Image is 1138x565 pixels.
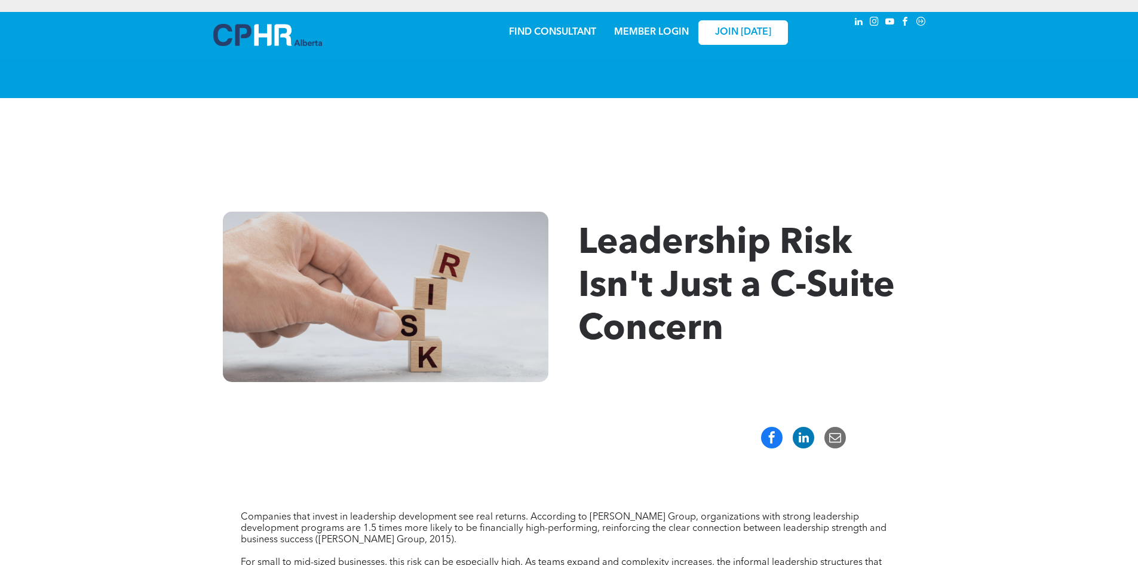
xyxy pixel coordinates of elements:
[915,15,928,31] a: Social network
[578,226,895,348] span: Leadership Risk Isn't Just a C-Suite Concern
[884,15,897,31] a: youtube
[241,512,887,545] span: Companies that invest in leadership development see real returns. According to [PERSON_NAME] Grou...
[868,15,881,31] a: instagram
[715,27,771,38] span: JOIN [DATE]
[899,15,912,31] a: facebook
[614,28,689,37] a: MEMBER LOGIN
[509,28,596,37] a: FIND CONSULTANT
[698,20,788,45] a: JOIN [DATE]
[852,15,866,31] a: linkedin
[213,24,322,46] img: A blue and white logo for cp alberta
